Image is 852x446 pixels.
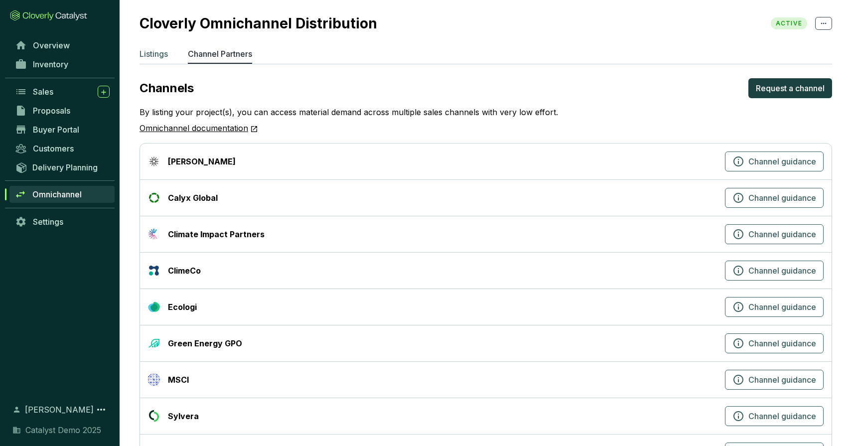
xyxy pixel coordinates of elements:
[748,410,816,422] span: Channel guidance
[168,265,201,277] div: ClimeCo
[725,370,824,390] button: Channel guidance
[756,82,825,94] span: Request a channel
[725,261,824,281] button: Channel guidance
[140,15,387,32] h2: Cloverly Omnichannel Distribution
[10,102,115,119] a: Proposals
[148,301,160,313] img: Ecologi Icon
[748,265,816,277] span: Channel guidance
[10,159,115,175] a: Delivery Planning
[725,224,824,244] button: Channel guidance
[33,87,53,97] span: Sales
[748,337,816,349] span: Channel guidance
[33,217,63,227] span: Settings
[725,297,824,317] button: Channel guidance
[725,333,824,353] button: Channel guidance
[140,106,558,118] p: By listing your project(s), you can access material demand across multiple sales channels with ve...
[32,189,82,199] span: Omnichannel
[32,162,98,172] span: Delivery Planning
[33,40,70,50] span: Overview
[33,59,68,69] span: Inventory
[748,374,816,386] span: Channel guidance
[10,37,115,54] a: Overview
[748,192,816,204] span: Channel guidance
[140,80,194,96] p: Channels
[33,106,70,116] span: Proposals
[748,155,816,167] span: Channel guidance
[168,337,242,349] div: Green Energy GPO
[10,121,115,138] a: Buyer Portal
[168,301,197,313] div: Ecologi
[148,192,160,204] img: Calyx Global Icon
[168,374,189,386] div: MSCI
[33,125,79,135] span: Buyer Portal
[33,144,74,153] span: Customers
[748,78,832,98] button: Request a channel
[148,337,160,349] img: Green Energy GPO Icon
[25,424,101,436] span: Catalyst Demo 2025
[725,151,824,171] button: Channel guidance
[25,404,94,416] span: [PERSON_NAME]
[148,374,160,386] img: MSCI Icon
[148,410,160,422] img: Sylvera Icon
[168,192,218,204] div: Calyx Global
[748,301,816,313] span: Channel guidance
[771,17,807,29] span: ACTIVE
[10,83,115,100] a: Sales
[140,48,168,60] p: Listings
[10,56,115,73] a: Inventory
[748,228,816,240] span: Channel guidance
[9,186,115,203] a: Omnichannel
[148,265,160,277] img: ClimeCo Icon
[168,155,236,167] div: [PERSON_NAME]
[168,228,265,240] div: Climate Impact Partners
[148,155,160,167] img: Ahya Icon
[725,406,824,426] button: Channel guidance
[10,140,115,157] a: Customers
[10,213,115,230] a: Settings
[725,188,824,208] button: Channel guidance
[140,122,258,135] a: Omnichannel documentation
[188,48,252,60] p: Channel Partners
[168,410,199,422] div: Sylvera
[148,228,160,240] img: Climate Impact Partners Icon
